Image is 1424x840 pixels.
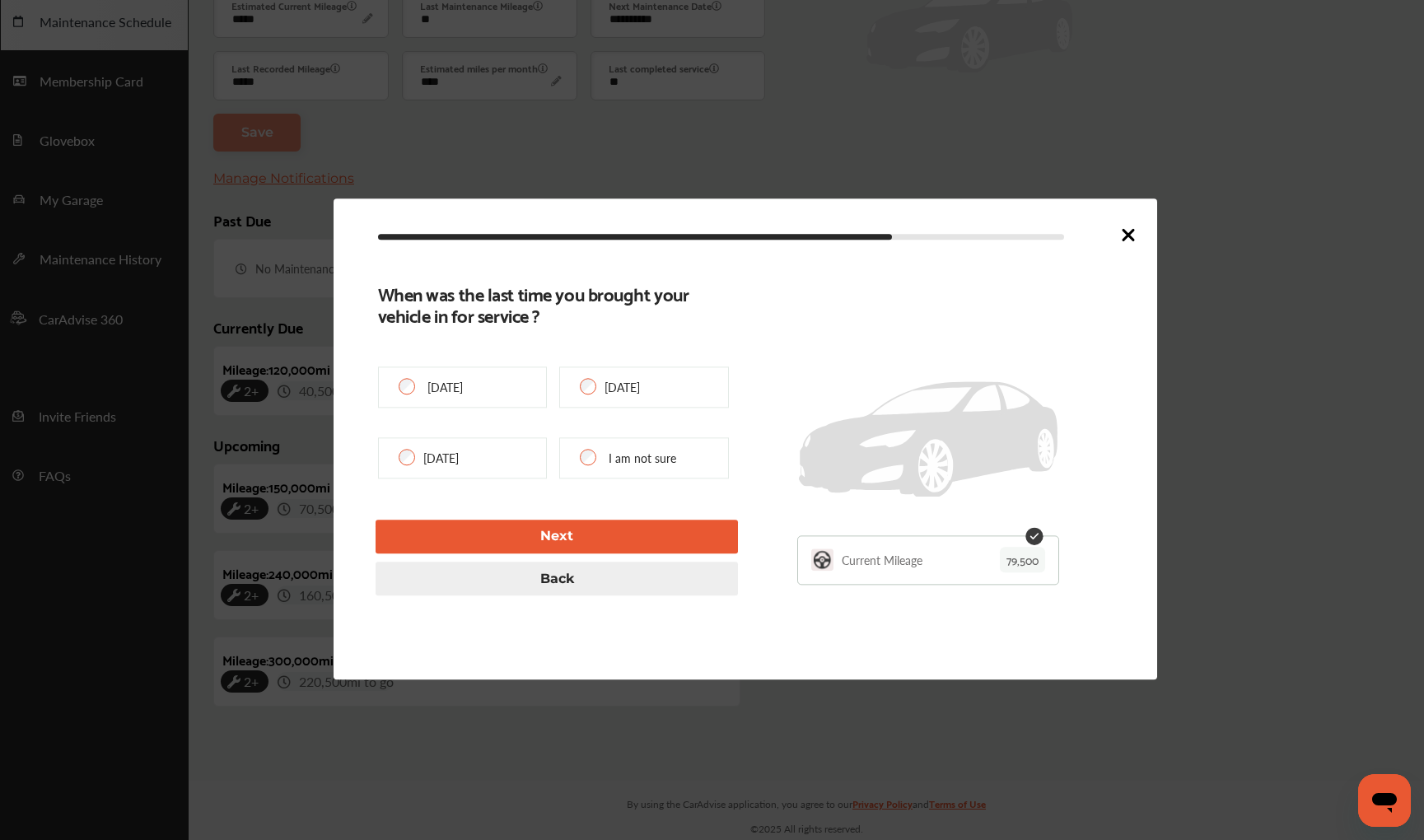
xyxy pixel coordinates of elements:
[427,379,463,395] p: [DATE]
[423,450,459,466] p: [DATE]
[811,549,833,572] img: YLCD0sooAAAAASUVORK5CYII=
[1000,548,1045,573] p: 79,500
[378,282,730,325] b: When was the last time you brought your vehicle in for service ?
[376,562,738,595] button: Back
[605,379,640,395] p: [DATE]
[799,381,1057,497] img: placeholder_car.fcab19be.svg
[609,450,676,466] p: I am not sure
[376,520,738,553] button: Next
[1358,774,1411,827] iframe: Button to launch messaging window
[842,552,922,568] p: Current Mileage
